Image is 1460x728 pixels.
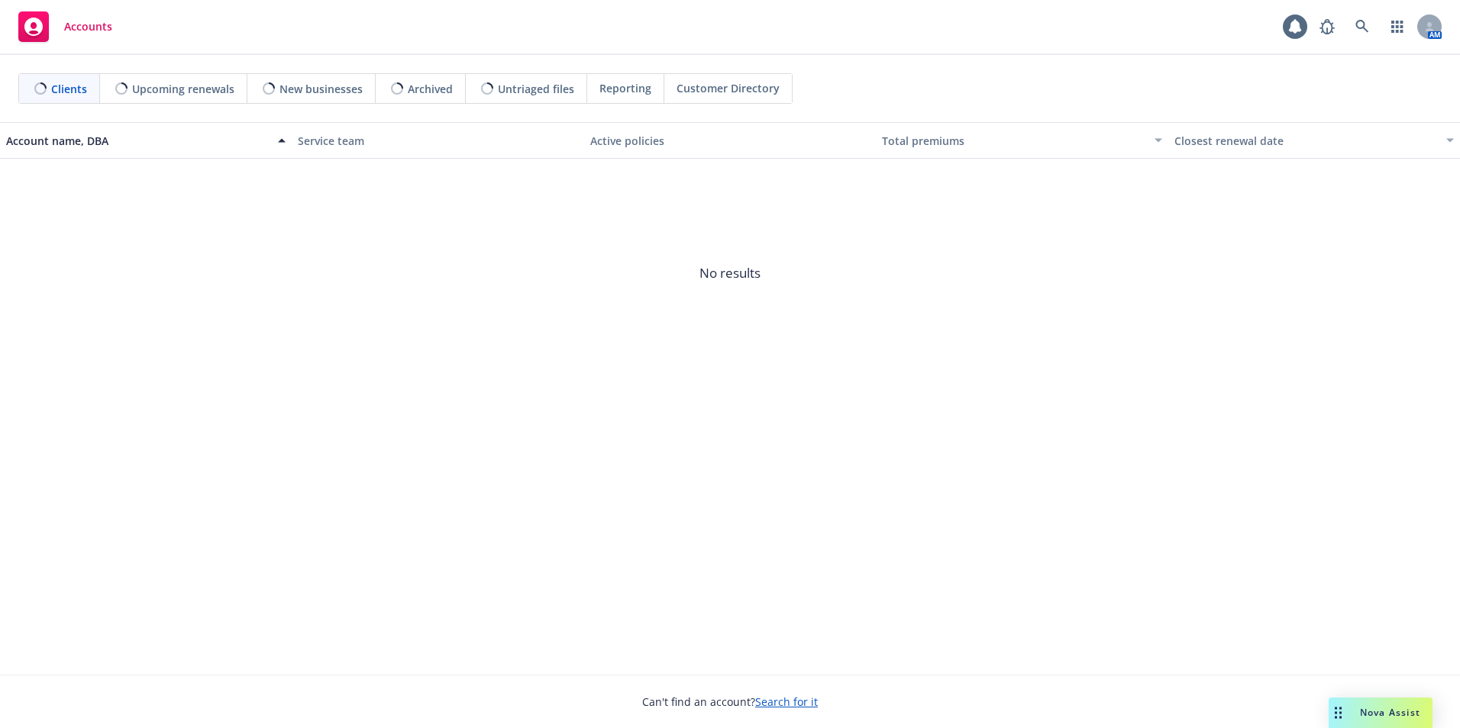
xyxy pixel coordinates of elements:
[677,80,780,96] span: Customer Directory
[1347,11,1378,42] a: Search
[642,694,818,710] span: Can't find an account?
[590,133,870,149] div: Active policies
[64,21,112,33] span: Accounts
[1382,11,1413,42] a: Switch app
[1168,122,1460,159] button: Closest renewal date
[298,133,577,149] div: Service team
[51,81,87,97] span: Clients
[1329,697,1348,728] div: Drag to move
[6,133,269,149] div: Account name, DBA
[599,80,651,96] span: Reporting
[498,81,574,97] span: Untriaged files
[876,122,1168,159] button: Total premiums
[882,133,1145,149] div: Total premiums
[1174,133,1437,149] div: Closest renewal date
[584,122,876,159] button: Active policies
[279,81,363,97] span: New businesses
[1312,11,1342,42] a: Report a Bug
[292,122,583,159] button: Service team
[1329,697,1433,728] button: Nova Assist
[132,81,234,97] span: Upcoming renewals
[1360,706,1420,719] span: Nova Assist
[755,694,818,709] a: Search for it
[408,81,453,97] span: Archived
[12,5,118,48] a: Accounts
